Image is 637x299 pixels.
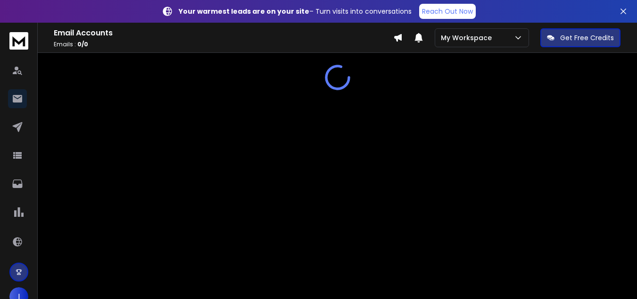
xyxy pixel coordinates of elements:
h1: Email Accounts [54,27,393,39]
button: Get Free Credits [540,28,620,47]
img: logo [9,32,28,50]
p: My Workspace [441,33,496,43]
p: Reach Out Now [422,7,473,16]
p: – Turn visits into conversations [179,7,412,16]
p: Get Free Credits [560,33,614,43]
strong: Your warmest leads are on your site [179,7,309,16]
a: Reach Out Now [419,4,476,19]
p: Emails : [54,41,393,48]
span: 0 / 0 [77,40,88,48]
